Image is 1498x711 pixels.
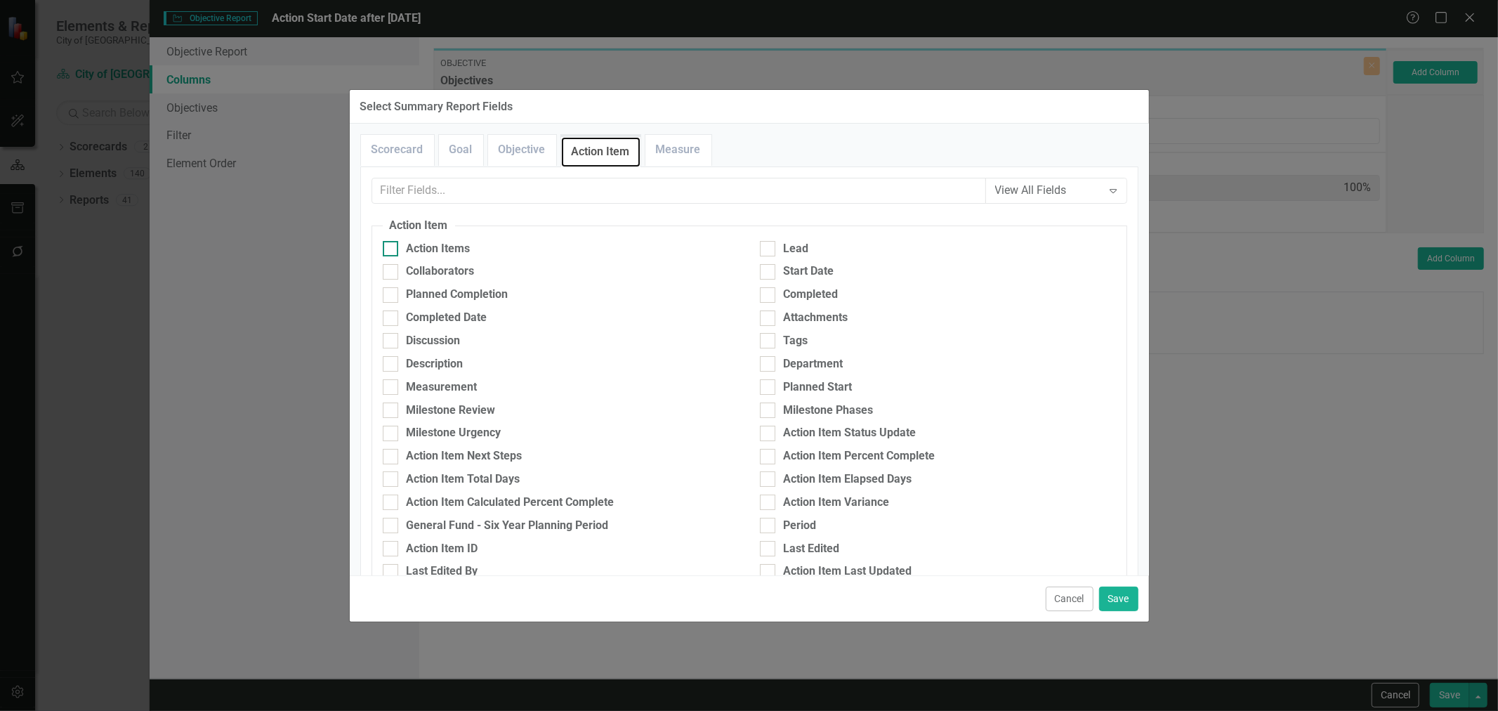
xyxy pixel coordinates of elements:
div: Completed [784,287,839,303]
div: Measurement [407,379,478,396]
input: Filter Fields... [372,178,986,204]
div: Action Item Variance [784,495,890,511]
div: Action Item Calculated Percent Complete [407,495,615,511]
a: Action Item [561,137,640,167]
div: Discussion [407,333,461,349]
div: Last Edited [784,541,840,557]
div: Action Item ID [407,541,478,557]
div: Lead [784,241,809,257]
div: Action Item Status Update [784,425,916,441]
div: Milestone Phases [784,403,874,419]
div: Planned Start [784,379,853,396]
a: Goal [439,135,483,165]
div: Period [784,518,817,534]
div: Action Item Elapsed Days [784,471,912,488]
div: Action Item Percent Complete [784,448,935,464]
div: Select Summary Report Fields [360,100,513,113]
div: Description [407,356,464,372]
div: General Fund - Six Year Planning Period [407,518,609,534]
div: Milestone Review [407,403,496,419]
div: View All Fields [995,183,1103,199]
div: Tags [784,333,808,349]
div: Start Date [784,263,834,280]
a: Scorecard [361,135,434,165]
a: Objective [488,135,556,165]
div: Action Item Total Days [407,471,520,488]
div: Collaborators [407,263,475,280]
div: Last Edited By [407,563,478,580]
a: Measure [645,135,711,165]
div: Action Items [407,241,471,257]
div: Attachments [784,310,848,326]
div: Action Item Last Updated [784,563,912,580]
button: Cancel [1046,587,1093,611]
div: Action Item Next Steps [407,448,523,464]
legend: Action Item [383,218,455,234]
div: Completed Date [407,310,487,326]
div: Milestone Urgency [407,425,501,441]
div: Department [784,356,843,372]
button: Save [1099,587,1138,611]
div: Planned Completion [407,287,508,303]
